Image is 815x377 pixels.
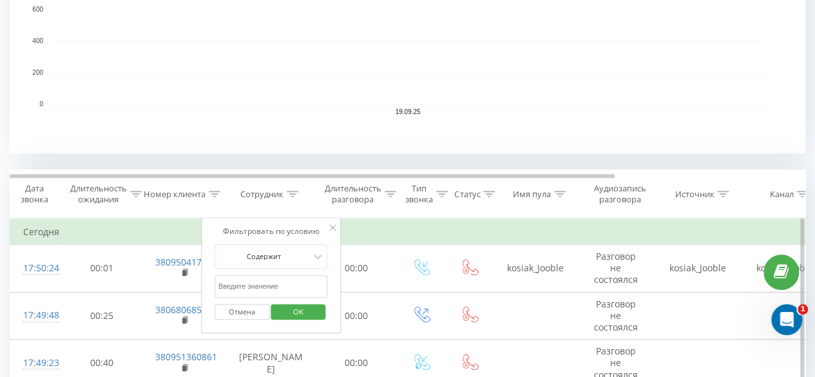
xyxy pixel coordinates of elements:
[655,245,742,293] td: kosiak_Jooble
[155,304,217,316] a: 380680685537
[769,189,793,200] div: Канал
[494,245,577,293] td: kosiak_Jooble
[316,292,397,340] td: 00:00
[280,302,316,322] span: OK
[39,101,43,108] text: 0
[62,292,142,340] td: 00:25
[675,189,714,200] div: Источник
[771,304,802,335] iframe: Intercom live chat
[23,351,49,376] div: 17:49:23
[62,245,142,293] td: 00:01
[23,303,49,328] div: 17:49:48
[215,304,269,320] button: Отмена
[155,351,217,363] a: 380951360861
[155,256,217,268] a: 380950417795
[32,69,43,76] text: 200
[32,37,43,44] text: 400
[240,189,283,200] div: Сотрудник
[454,189,480,200] div: Статус
[32,6,43,13] text: 600
[798,304,808,314] span: 1
[215,275,328,298] input: Введите значение
[70,183,127,205] div: Длительность ожидания
[513,189,551,200] div: Имя пула
[10,183,58,205] div: Дата звонка
[144,189,206,200] div: Номер клиента
[405,183,433,205] div: Тип звонка
[325,183,381,205] div: Длительность разговора
[316,245,397,293] td: 00:00
[396,108,421,115] text: 19.09.25
[594,250,638,285] span: Разговор не состоялся
[594,298,638,333] span: Разговор не состоялся
[215,225,328,238] div: Фильтровать по условию
[23,256,49,281] div: 17:50:24
[588,183,651,205] div: Аудиозапись разговора
[271,304,326,320] button: OK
